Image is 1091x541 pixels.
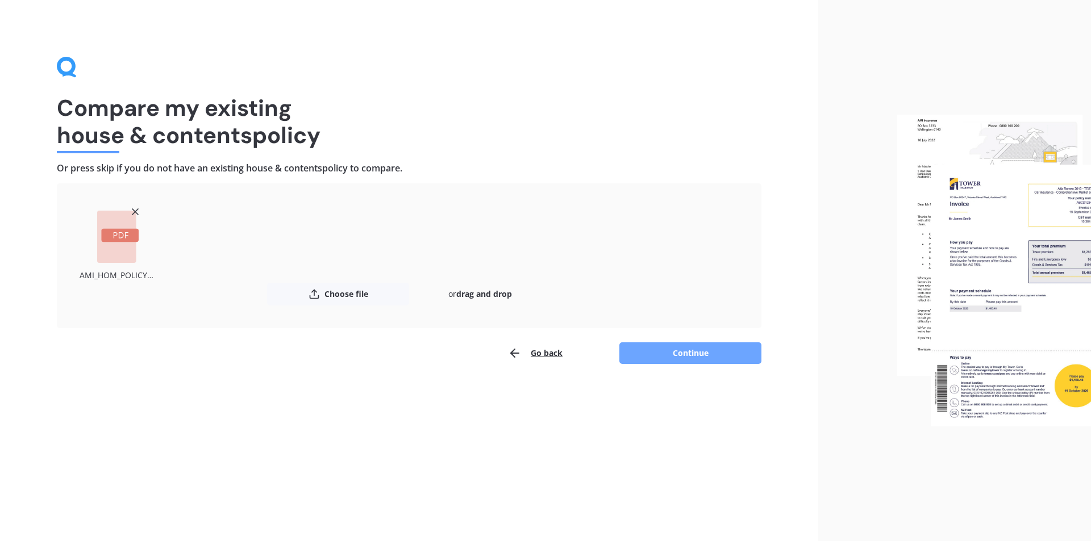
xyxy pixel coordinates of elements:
div: or [409,283,551,305]
h4: Or press skip if you do not have an existing house & contents policy to compare. [57,162,761,174]
button: Continue [619,342,761,364]
img: files.webp [897,115,1091,427]
button: Go back [508,342,563,364]
h1: Compare my existing house & contents policy [57,94,761,149]
b: drag and drop [456,288,512,299]
button: Choose file [267,283,409,305]
div: AMI_HOM_POLICY_SCHEDULE_HOMA01655637_20250920001508238.pdf [80,267,156,283]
